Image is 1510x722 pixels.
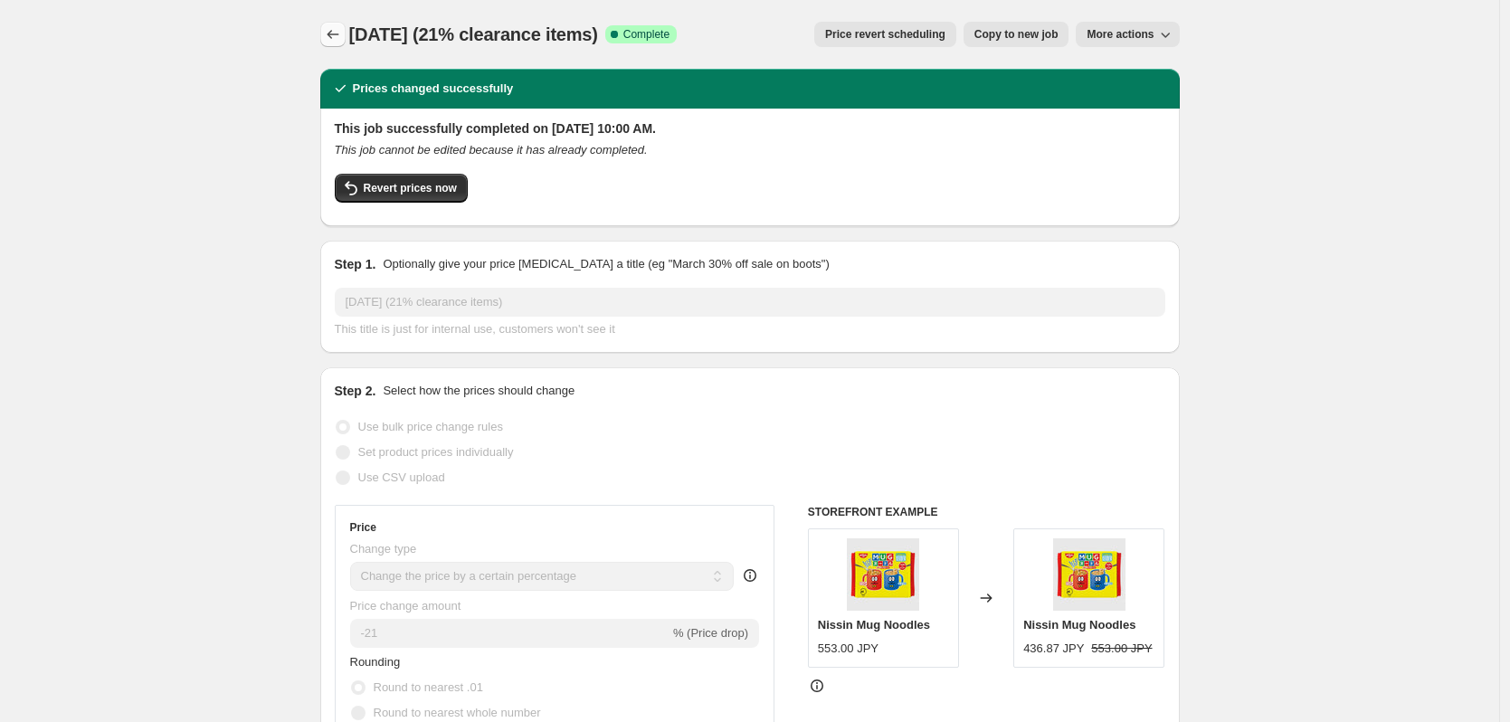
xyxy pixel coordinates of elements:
h2: This job successfully completed on [DATE] 10:00 AM. [335,119,1165,138]
span: Revert prices now [364,181,457,195]
h2: Prices changed successfully [353,80,514,98]
h2: Step 1. [335,255,376,273]
div: 436.87 JPY [1023,640,1084,658]
span: Rounding [350,655,401,669]
h6: STOREFRONT EXAMPLE [808,505,1165,519]
span: Price revert scheduling [825,27,945,42]
span: [DATE] (21% clearance items) [349,24,598,44]
div: help [741,566,759,584]
button: Copy to new job [964,22,1069,47]
span: Use bulk price change rules [358,420,503,433]
span: Use CSV upload [358,470,445,484]
span: This title is just for internal use, customers won't see it [335,322,615,336]
img: NO-20240702164941902_80x.jpg [847,538,919,611]
input: 30% off holiday sale [335,288,1165,317]
span: Price change amount [350,599,461,613]
img: NO-20240702164941902_80x.jpg [1053,538,1125,611]
span: Nissin Mug Noodles [818,618,930,632]
span: More actions [1087,27,1154,42]
p: Select how the prices should change [383,382,575,400]
button: More actions [1076,22,1179,47]
span: Round to nearest whole number [374,706,541,719]
button: Price revert scheduling [814,22,956,47]
button: Price change jobs [320,22,346,47]
span: Round to nearest .01 [374,680,483,694]
strike: 553.00 JPY [1091,640,1152,658]
span: % (Price drop) [673,626,748,640]
h2: Step 2. [335,382,376,400]
span: Change type [350,542,417,556]
span: Complete [623,27,670,42]
i: This job cannot be edited because it has already completed. [335,143,648,157]
h3: Price [350,520,376,535]
span: Copy to new job [974,27,1059,42]
input: -15 [350,619,670,648]
div: 553.00 JPY [818,640,878,658]
span: Nissin Mug Noodles [1023,618,1135,632]
span: Set product prices individually [358,445,514,459]
button: Revert prices now [335,174,468,203]
p: Optionally give your price [MEDICAL_DATA] a title (eg "March 30% off sale on boots") [383,255,829,273]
